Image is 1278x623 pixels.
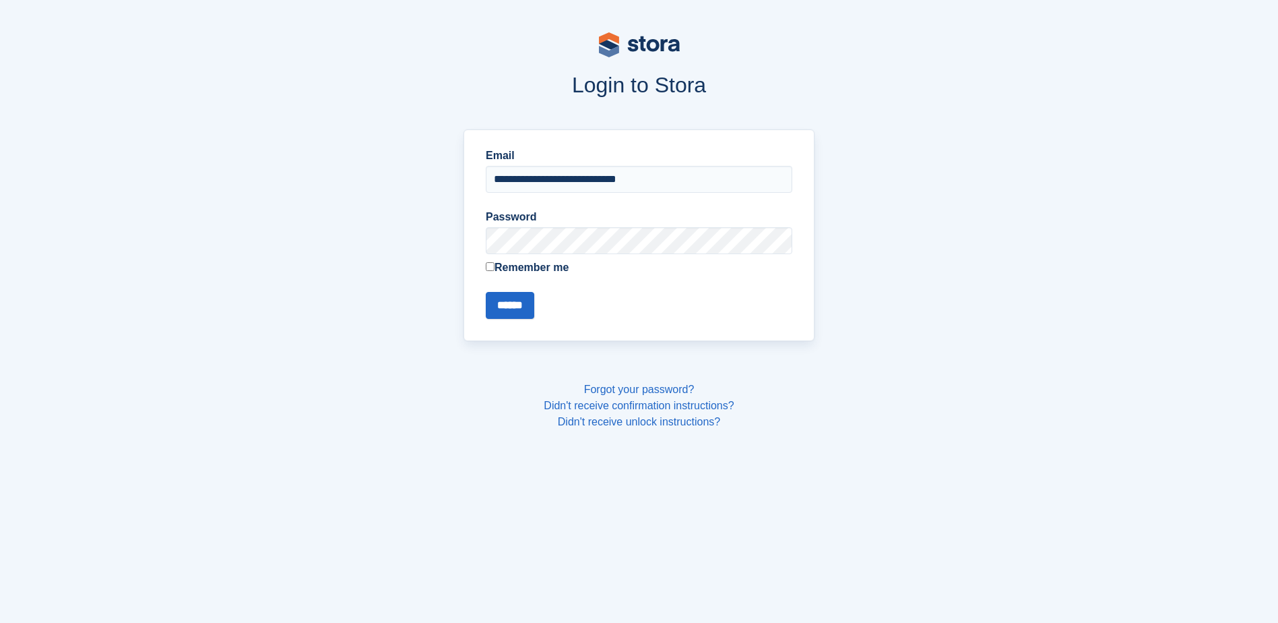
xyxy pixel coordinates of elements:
input: Remember me [486,262,494,271]
a: Didn't receive unlock instructions? [558,416,720,427]
img: stora-logo-53a41332b3708ae10de48c4981b4e9114cc0af31d8433b30ea865607fb682f29.svg [599,32,680,57]
a: Forgot your password? [584,384,695,395]
label: Remember me [486,260,792,276]
a: Didn't receive confirmation instructions? [544,400,734,411]
label: Password [486,209,792,225]
h1: Login to Stora [207,73,1072,97]
label: Email [486,148,792,164]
